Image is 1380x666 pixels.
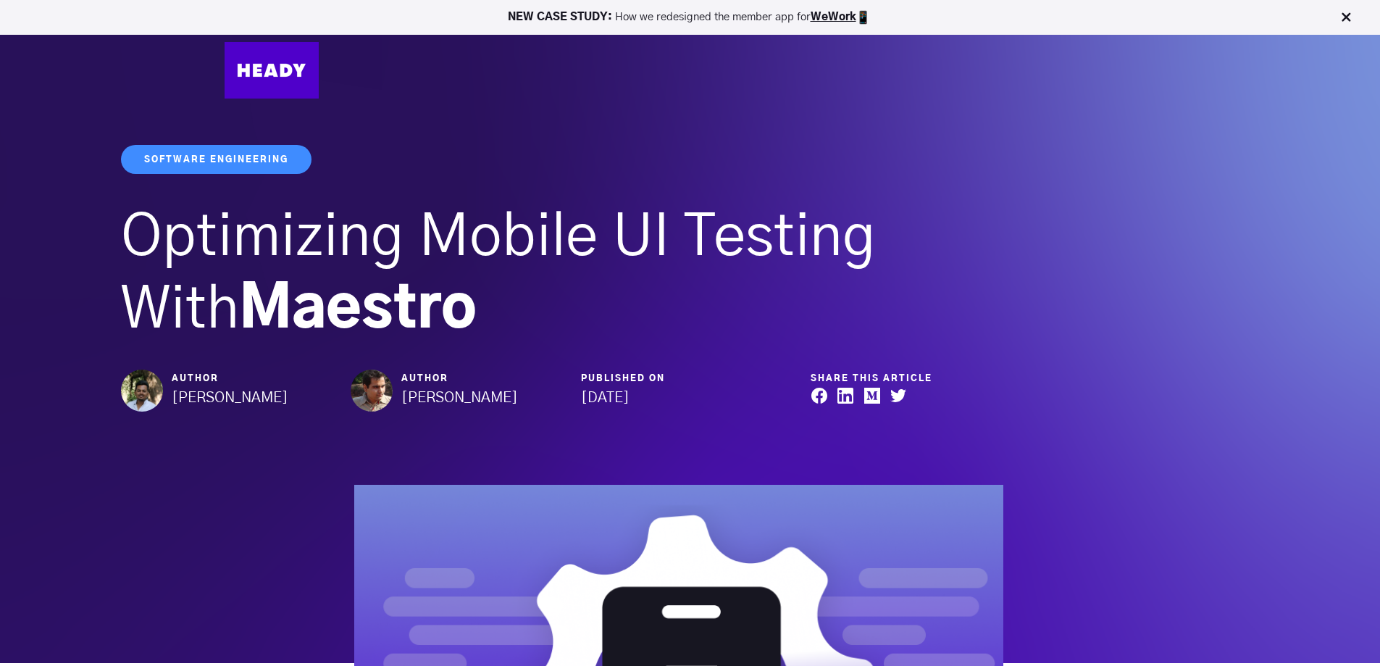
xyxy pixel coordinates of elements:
a: WeWork [811,12,856,22]
small: Published On [581,374,665,383]
small: Author [172,374,219,383]
p: How we redesigned the member app for [7,10,1373,25]
img: linkedin [837,387,854,404]
strong: [PERSON_NAME] [172,391,288,405]
img: app emoji [856,10,871,25]
img: make-it [863,387,881,404]
strong: NEW CASE STUDY: [508,12,615,22]
img: Vikalp Patel [121,370,163,412]
img: Author photo of Kamal Wadhwa [351,370,393,412]
span: Optimizing Mobile UI Testing With [121,209,876,339]
a: Software Engineering [121,145,311,174]
img: twitter [890,387,907,404]
img: facebook [811,387,828,404]
div: Navigation Menu [333,53,1155,88]
img: Close Bar [1339,10,1353,25]
small: Author [401,374,448,383]
h1: Maestro [121,201,1029,346]
img: Heady_Logo_Web-01 (1) [225,42,319,99]
strong: [PERSON_NAME] [401,391,518,405]
small: Share this article [811,374,932,383]
strong: [DATE] [581,391,630,405]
